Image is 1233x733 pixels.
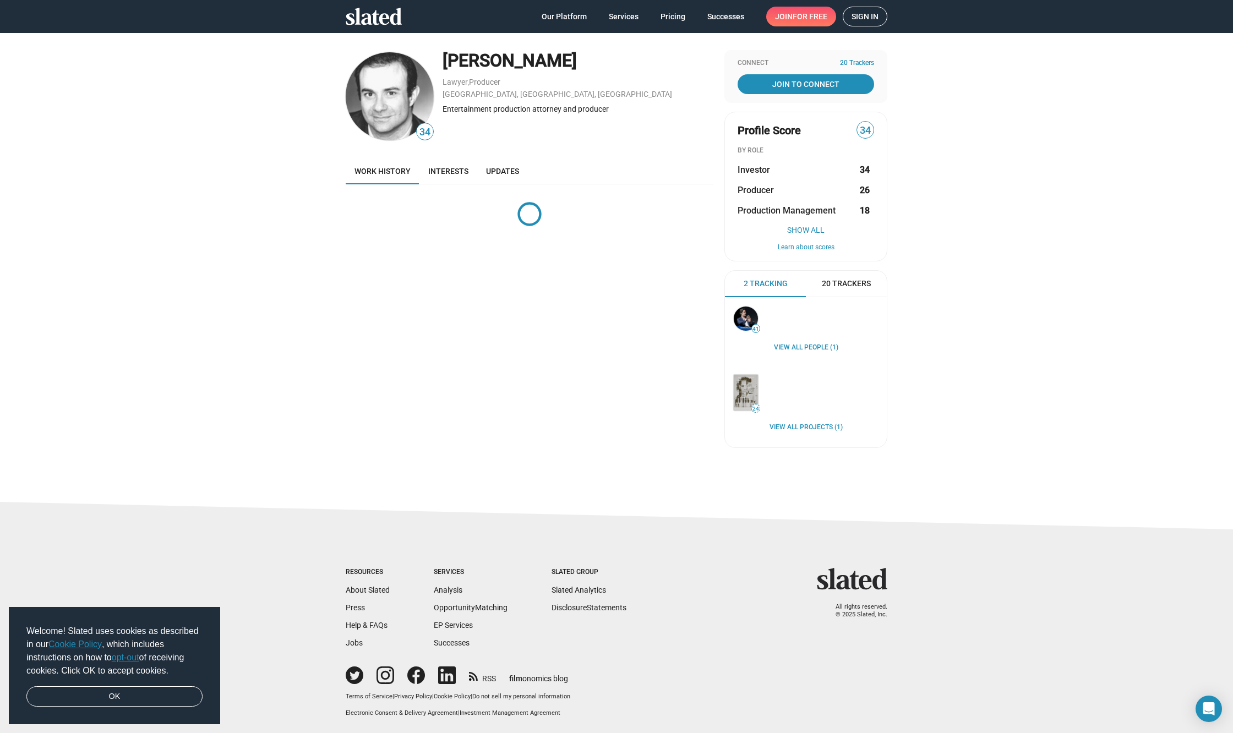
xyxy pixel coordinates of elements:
[443,90,672,99] a: [GEOGRAPHIC_DATA], [GEOGRAPHIC_DATA], [GEOGRAPHIC_DATA]
[699,7,753,26] a: Successes
[417,125,433,140] span: 34
[822,278,871,289] span: 20 Trackers
[600,7,647,26] a: Services
[732,373,760,413] a: Voice from the Stone
[477,158,528,184] a: Updates
[468,80,469,86] span: ,
[552,586,606,594] a: Slated Analytics
[394,693,432,700] a: Privacy Policy
[738,59,874,68] div: Connect
[533,7,596,26] a: Our Platform
[793,7,827,26] span: for free
[486,167,519,176] span: Updates
[770,423,843,432] a: View all Projects (1)
[738,184,774,196] span: Producer
[469,667,496,684] a: RSS
[824,603,887,619] p: All rights reserved. © 2025 Slated, Inc.
[346,603,365,612] a: Press
[840,59,874,68] span: 20 Trackers
[609,7,639,26] span: Services
[740,74,872,94] span: Join To Connect
[346,693,392,700] a: Terms of Service
[509,665,568,684] a: filmonomics blog
[860,184,870,196] strong: 26
[9,607,220,725] div: cookieconsent
[354,167,411,176] span: Work history
[652,7,694,26] a: Pricing
[26,625,203,677] span: Welcome! Slated uses cookies as described in our , which includes instructions on how to of recei...
[26,686,203,707] a: dismiss cookie message
[843,7,887,26] a: Sign in
[542,7,587,26] span: Our Platform
[469,78,500,86] a: Producer
[744,278,788,289] span: 2 Tracking
[734,375,758,411] img: Voice from the Stone
[346,52,434,140] img: Robert Abramoff
[346,638,363,647] a: Jobs
[432,693,434,700] span: |
[661,7,685,26] span: Pricing
[1196,696,1222,722] div: Open Intercom Messenger
[852,7,879,26] span: Sign in
[552,603,626,612] a: DisclosureStatements
[509,674,522,683] span: film
[443,104,713,114] div: Entertainment production attorney and producer
[738,74,874,94] a: Join To Connect
[774,343,838,352] a: View all People (1)
[734,307,758,331] img: Stephan Paternot
[434,603,508,612] a: OpportunityMatching
[419,158,477,184] a: Interests
[752,326,760,332] span: 41
[346,709,458,716] a: Electronic Consent & Delivery Agreement
[434,568,508,577] div: Services
[434,693,471,700] a: Cookie Policy
[434,638,470,647] a: Successes
[460,709,560,716] a: Investment Management Agreement
[707,7,744,26] span: Successes
[766,7,836,26] a: Joinfor free
[346,568,390,577] div: Resources
[443,78,468,86] a: Lawyer
[775,7,827,26] span: Join
[392,693,394,700] span: |
[48,639,102,649] a: Cookie Policy
[857,123,874,138] span: 34
[738,243,874,252] button: Learn about scores
[472,693,570,701] button: Do not sell my personal information
[346,586,390,594] a: About Slated
[552,568,626,577] div: Slated Group
[471,693,472,700] span: |
[738,146,874,155] div: BY ROLE
[428,167,468,176] span: Interests
[860,205,870,216] strong: 18
[434,586,462,594] a: Analysis
[346,621,388,630] a: Help & FAQs
[458,709,460,716] span: |
[112,653,139,662] a: opt-out
[752,406,760,412] span: 24
[346,158,419,184] a: Work history
[434,621,473,630] a: EP Services
[443,49,713,73] div: [PERSON_NAME]
[738,123,801,138] span: Profile Score
[738,226,874,234] button: Show All
[738,164,770,176] span: Investor
[860,164,870,176] strong: 34
[738,205,836,216] span: Production Management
